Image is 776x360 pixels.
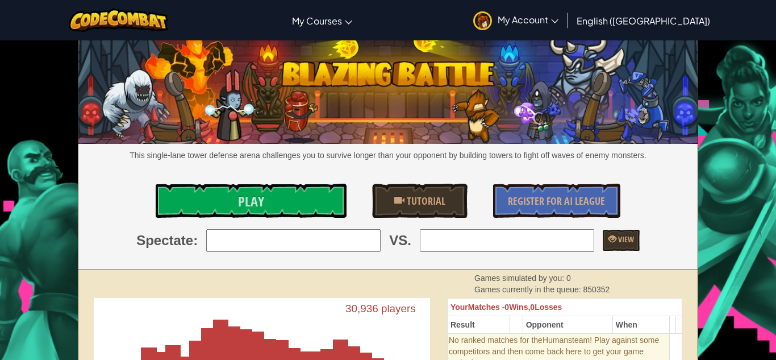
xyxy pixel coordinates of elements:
a: My Courses [286,5,358,36]
text: 30,936 players [345,303,416,315]
th: Opponent [523,316,612,334]
a: Register for AI League [493,184,620,218]
img: Blazing Battle [78,36,698,144]
span: Games currently in the queue: [474,285,583,294]
p: This single-lane tower defense arena challenges you to survive longer than your opponent by build... [78,150,698,161]
span: My Account [498,14,558,26]
span: Matches - [468,303,505,312]
span: No ranked matches for the [449,336,543,345]
span: Wins, [509,303,530,312]
th: When [612,316,670,334]
span: 850352 [583,285,610,294]
img: CodeCombat logo [69,9,168,32]
span: Register for AI League [508,194,605,208]
span: Your [450,303,468,312]
a: Tutorial [372,184,468,218]
a: My Account [468,2,564,38]
a: English ([GEOGRAPHIC_DATA]) [571,5,716,36]
span: Tutorial [404,194,445,208]
span: VS. [389,231,411,250]
span: Losses [535,303,562,312]
img: avatar [473,11,492,30]
span: Spectate [136,231,193,250]
span: My Courses [292,15,342,27]
th: Result [447,316,510,334]
span: English ([GEOGRAPHIC_DATA]) [577,15,710,27]
th: 0 0 [447,299,682,316]
span: View [616,234,634,245]
span: 0 [566,274,571,283]
span: Play [238,192,264,210]
span: Games simulated by you: [474,274,566,283]
span: : [193,231,198,250]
